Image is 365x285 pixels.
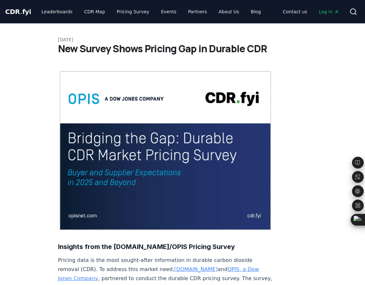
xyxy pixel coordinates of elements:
[5,7,31,16] a: CDR.fyi
[58,43,307,55] h1: New Survey Shows Pricing Gap in Durable CDR
[20,8,22,16] span: .
[58,70,273,231] img: blog post image
[58,36,307,43] p: [DATE]
[183,6,212,18] a: Partners
[79,6,110,18] a: CDR Map
[314,6,344,18] a: Log in
[58,243,235,251] strong: Insights from the [DOMAIN_NAME]/OPIS Pricing Survey
[36,6,78,18] a: Leaderboards
[174,266,218,272] a: [DOMAIN_NAME]
[36,6,266,18] nav: Main
[156,6,181,18] a: Events
[213,6,244,18] a: About Us
[278,6,344,18] nav: Main
[5,8,31,16] span: CDR fyi
[246,6,266,18] a: Blog
[319,8,339,15] span: Log in
[278,6,312,18] a: Contact us
[112,6,154,18] a: Pricing Survey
